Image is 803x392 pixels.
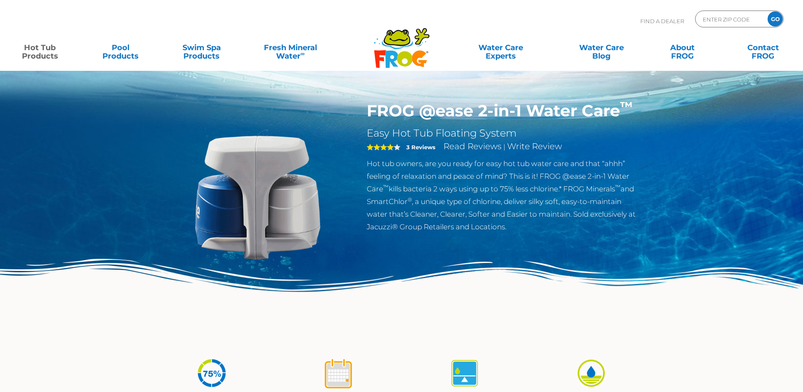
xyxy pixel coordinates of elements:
sup: ® [408,196,412,203]
img: Frog Products Logo [369,17,434,68]
sup: ™ [615,184,620,190]
p: Hot tub owners, are you ready for easy hot tub water care and that “ahhh” feeling of relaxation a... [367,157,642,233]
a: ContactFROG [732,39,795,56]
sup: ™ [620,99,633,113]
a: Water CareExperts [450,39,552,56]
a: PoolProducts [89,39,152,56]
img: icon-atease-shock-once [322,357,354,389]
sup: ∞ [301,50,305,57]
img: icon-atease-self-regulates [449,357,481,389]
a: AboutFROG [651,39,714,56]
a: Swim SpaProducts [170,39,233,56]
a: Read Reviews [443,141,502,151]
img: @ease-2-in-1-Holder-v2.png [161,101,355,294]
a: Hot TubProducts [8,39,71,56]
sup: ™ [383,184,389,190]
p: Find A Dealer [640,11,684,32]
a: Write Review [507,141,562,151]
input: GO [768,11,783,27]
h1: FROG @ease 2-in-1 Water Care [367,101,642,121]
img: icon-atease-easy-on [575,357,607,389]
a: Fresh MineralWater∞ [251,39,330,56]
strong: 3 Reviews [406,144,435,150]
h2: Easy Hot Tub Floating System [367,127,642,140]
span: 4 [367,144,394,150]
img: icon-atease-75percent-less [196,357,228,389]
span: | [503,143,505,151]
a: Water CareBlog [570,39,633,56]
